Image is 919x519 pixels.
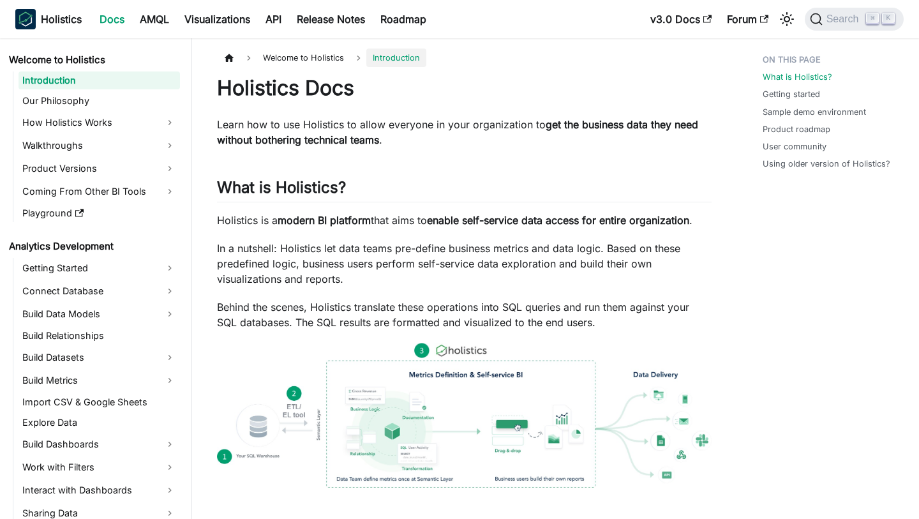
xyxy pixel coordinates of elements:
button: Search (Command+K) [805,8,904,31]
a: Roadmap [373,9,434,29]
button: Switch between dark and light mode (currently light mode) [777,9,797,29]
a: User community [763,140,826,153]
span: Introduction [366,49,426,67]
a: Sample demo environment [763,106,866,118]
a: Coming From Other BI Tools [19,181,180,202]
strong: enable self-service data access for entire organization [427,214,689,227]
a: API [258,9,289,29]
a: Introduction [19,71,180,89]
a: Build Datasets [19,347,180,368]
span: Search [823,13,867,25]
a: Forum [719,9,776,29]
a: Docs [92,9,132,29]
a: Interact with Dashboards [19,480,180,500]
a: Analytics Development [5,237,180,255]
a: Build Metrics [19,370,180,391]
a: Welcome to Holistics [5,51,180,69]
a: Explore Data [19,414,180,432]
h1: Holistics Docs [217,75,712,101]
a: HolisticsHolistics [15,9,82,29]
a: Build Data Models [19,304,180,324]
a: Getting Started [19,258,180,278]
nav: Breadcrumbs [217,49,712,67]
h2: What is Holistics? [217,178,712,202]
p: Behind the scenes, Holistics translate these operations into SQL queries and run them against you... [217,299,712,330]
img: Holistics [15,9,36,29]
kbd: K [882,13,895,24]
a: Product Versions [19,158,180,179]
a: Home page [217,49,241,67]
kbd: ⌘ [866,13,879,24]
a: Using older version of Holistics? [763,158,890,170]
a: Playground [19,204,180,222]
p: Holistics is a that aims to . [217,213,712,228]
a: Import CSV & Google Sheets [19,393,180,411]
a: v3.0 Docs [643,9,719,29]
a: AMQL [132,9,177,29]
a: Build Relationships [19,327,180,345]
a: Visualizations [177,9,258,29]
a: Release Notes [289,9,373,29]
p: In a nutshell: Holistics let data teams pre-define business metrics and data logic. Based on thes... [217,241,712,287]
a: Connect Database [19,281,180,301]
b: Holistics [41,11,82,27]
a: Build Dashboards [19,434,180,455]
a: Product roadmap [763,123,830,135]
span: Welcome to Holistics [257,49,350,67]
a: Work with Filters [19,457,180,478]
a: Our Philosophy [19,92,180,110]
p: Learn how to use Holistics to allow everyone in your organization to . [217,117,712,147]
strong: modern BI platform [278,214,371,227]
img: How Holistics fits in your Data Stack [217,343,712,488]
a: Getting started [763,88,820,100]
a: Walkthroughs [19,135,180,156]
a: How Holistics Works [19,112,180,133]
a: What is Holistics? [763,71,832,83]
